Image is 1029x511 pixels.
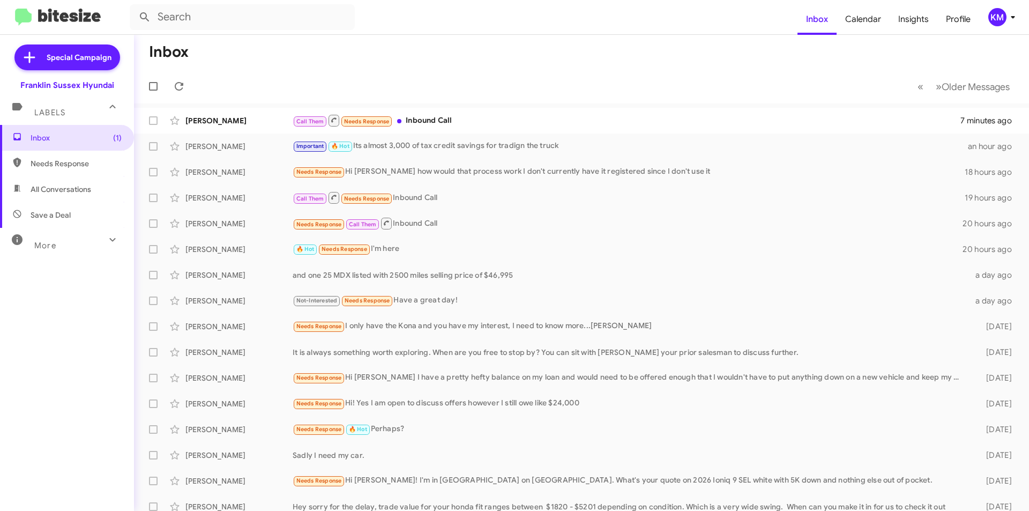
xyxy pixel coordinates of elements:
[296,477,342,484] span: Needs Response
[331,143,349,150] span: 🔥 Hot
[293,166,965,178] div: Hi [PERSON_NAME] how would that process work I don't currently have it registered since I don't u...
[969,450,1020,461] div: [DATE]
[296,297,338,304] span: Not-Interested
[293,450,969,461] div: Sadly I need my car.
[31,184,91,195] span: All Conversations
[963,218,1020,229] div: 20 hours ago
[293,294,969,307] div: Have a great day!
[47,52,111,63] span: Special Campaign
[911,76,930,98] button: Previous
[969,321,1020,332] div: [DATE]
[293,347,969,358] div: It is always something worth exploring. When are you free to stop by? You can sit with [PERSON_NA...
[293,320,969,332] div: I only have the Kona and you have my interest, I need to know more...[PERSON_NAME]
[34,241,56,250] span: More
[293,191,965,204] div: Inbound Call
[965,192,1020,203] div: 19 hours ago
[293,270,969,280] div: and one 25 MDX listed with 2500 miles selling price of $46,995
[344,195,390,202] span: Needs Response
[969,476,1020,486] div: [DATE]
[968,141,1020,152] div: an hour ago
[988,8,1006,26] div: KM
[185,321,293,332] div: [PERSON_NAME]
[185,167,293,177] div: [PERSON_NAME]
[149,43,189,61] h1: Inbox
[979,8,1017,26] button: KM
[185,115,293,126] div: [PERSON_NAME]
[963,244,1020,255] div: 20 hours ago
[130,4,355,30] input: Search
[969,398,1020,409] div: [DATE]
[185,295,293,306] div: [PERSON_NAME]
[185,450,293,461] div: [PERSON_NAME]
[185,424,293,435] div: [PERSON_NAME]
[837,4,890,35] a: Calendar
[349,426,367,433] span: 🔥 Hot
[185,270,293,280] div: [PERSON_NAME]
[918,80,923,93] span: «
[296,426,342,433] span: Needs Response
[344,118,390,125] span: Needs Response
[34,108,65,117] span: Labels
[936,80,942,93] span: »
[293,372,969,384] div: Hi [PERSON_NAME] I have a pretty hefty balance on my loan and would need to be offered enough tha...
[31,158,122,169] span: Needs Response
[185,398,293,409] div: [PERSON_NAME]
[296,323,342,330] span: Needs Response
[960,115,1020,126] div: 7 minutes ago
[293,397,969,410] div: Hi! Yes I am open to discuss offers however I still owe like $24,000
[293,114,960,127] div: Inbound Call
[293,140,968,152] div: Its almost 3,000 of tax credit savings for tradign the truck
[293,423,969,435] div: Perhaps?
[969,347,1020,358] div: [DATE]
[969,295,1020,306] div: a day ago
[969,270,1020,280] div: a day ago
[293,243,963,255] div: I'm here
[296,195,324,202] span: Call Them
[296,221,342,228] span: Needs Response
[296,400,342,407] span: Needs Response
[969,373,1020,383] div: [DATE]
[185,141,293,152] div: [PERSON_NAME]
[937,4,979,35] a: Profile
[965,167,1020,177] div: 18 hours ago
[942,81,1010,93] span: Older Messages
[296,118,324,125] span: Call Them
[185,373,293,383] div: [PERSON_NAME]
[31,210,71,220] span: Save a Deal
[185,218,293,229] div: [PERSON_NAME]
[296,374,342,381] span: Needs Response
[31,132,122,143] span: Inbox
[322,246,367,253] span: Needs Response
[293,217,963,230] div: Inbound Call
[185,347,293,358] div: [PERSON_NAME]
[20,80,114,91] div: Franklin Sussex Hyundai
[185,244,293,255] div: [PERSON_NAME]
[349,221,377,228] span: Call Them
[345,297,390,304] span: Needs Response
[912,76,1016,98] nav: Page navigation example
[890,4,937,35] a: Insights
[797,4,837,35] a: Inbox
[296,168,342,175] span: Needs Response
[185,192,293,203] div: [PERSON_NAME]
[185,476,293,486] div: [PERSON_NAME]
[296,246,315,253] span: 🔥 Hot
[296,143,324,150] span: Important
[969,424,1020,435] div: [DATE]
[293,475,969,487] div: Hi [PERSON_NAME]! I'm in [GEOGRAPHIC_DATA] on [GEOGRAPHIC_DATA]. What's your quote on 2026 Ioniq ...
[14,45,120,70] a: Special Campaign
[929,76,1016,98] button: Next
[113,132,122,143] span: (1)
